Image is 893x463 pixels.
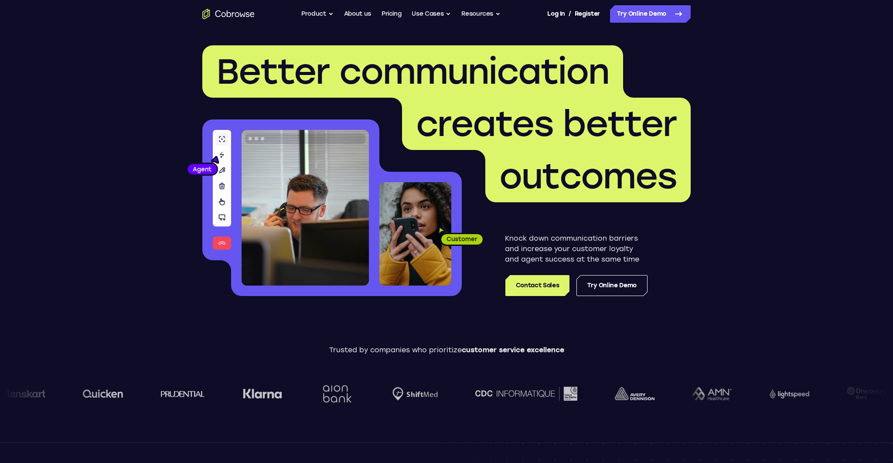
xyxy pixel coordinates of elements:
[569,9,571,19] span: /
[475,387,577,400] img: CDC Informatique
[216,51,609,92] span: Better communication
[301,5,334,23] button: Product
[392,387,437,401] img: Shiftmed
[692,387,731,401] img: AMN Healthcare
[461,5,501,23] button: Resources
[614,387,654,400] img: avery-dennison
[160,390,205,397] img: prudential
[202,9,255,19] a: Go to the home page
[576,275,648,296] a: Try Online Demo
[242,130,369,286] img: A customer support agent talking on the phone
[344,5,371,23] a: About us
[412,5,451,23] button: Use Cases
[382,5,402,23] a: Pricing
[505,233,648,265] p: Knock down communication barriers and increase your customer loyalty and agent success at the sam...
[462,346,564,354] span: customer service excellence
[319,376,354,412] img: Aion Bank
[416,103,677,145] span: creates better
[499,155,677,197] span: outcomes
[547,5,565,23] a: Log In
[505,275,569,296] a: Contact Sales
[769,389,808,398] img: Lightspeed
[575,5,600,23] a: Register
[610,5,691,23] a: Try Online Demo
[379,182,451,286] img: A customer holding their phone
[82,387,123,400] img: quicken
[242,388,281,399] img: Klarna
